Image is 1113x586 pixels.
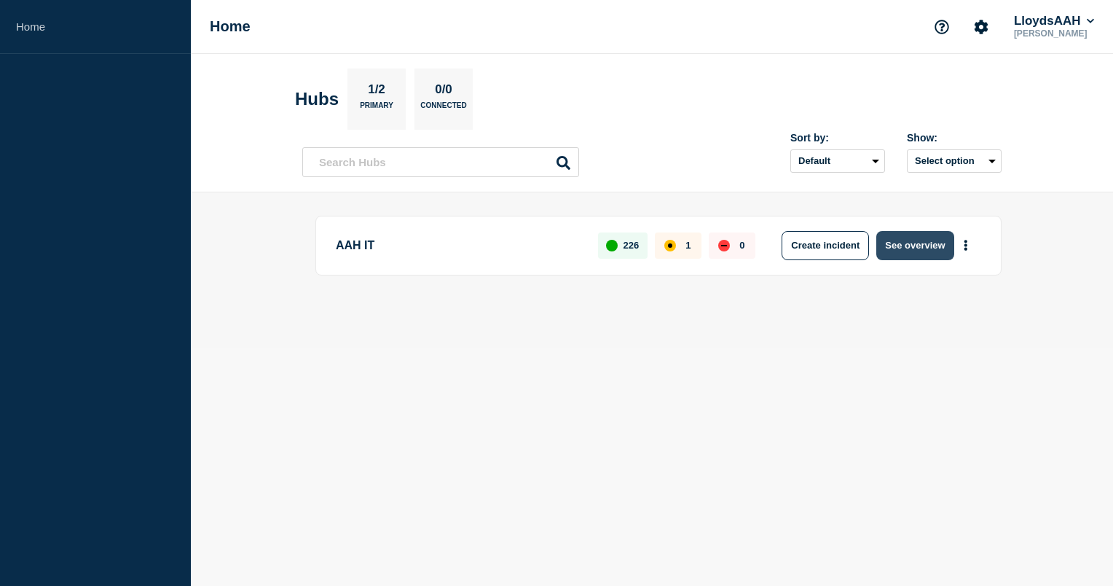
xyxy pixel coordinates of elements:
[210,18,251,35] h1: Home
[718,240,730,251] div: down
[966,12,996,42] button: Account settings
[790,132,885,144] div: Sort by:
[790,149,885,173] select: Sort by
[907,149,1002,173] button: Select option
[782,231,869,260] button: Create incident
[1011,14,1097,28] button: LloydsAAH
[739,240,744,251] p: 0
[420,101,466,117] p: Connected
[927,12,957,42] button: Support
[624,240,640,251] p: 226
[363,82,391,101] p: 1/2
[876,231,953,260] button: See overview
[907,132,1002,144] div: Show:
[360,101,393,117] p: Primary
[664,240,676,251] div: affected
[336,231,581,260] p: AAH IT
[430,82,458,101] p: 0/0
[1011,28,1097,39] p: [PERSON_NAME]
[685,240,691,251] p: 1
[295,89,339,109] h2: Hubs
[302,147,579,177] input: Search Hubs
[956,232,975,259] button: More actions
[606,240,618,251] div: up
